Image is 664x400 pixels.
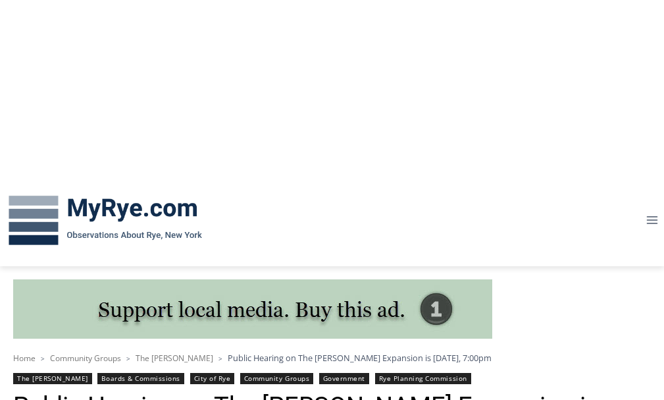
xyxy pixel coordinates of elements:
button: Open menu [640,210,664,231]
img: support local media, buy this ad [13,279,492,339]
span: Public Hearing on The [PERSON_NAME] Expansion is [DATE], 7:00pm [228,352,492,364]
a: The [PERSON_NAME] [13,373,92,384]
a: Community Groups [240,373,313,384]
a: Government [319,373,369,384]
span: > [41,354,45,363]
nav: Breadcrumbs [13,351,651,364]
a: Rye Planning Commission [375,373,471,384]
a: Community Groups [50,353,121,364]
span: > [218,354,222,363]
a: City of Rye [190,373,235,384]
a: The [PERSON_NAME] [136,353,213,364]
span: > [126,354,130,363]
a: Boards & Commissions [97,373,184,384]
a: Home [13,353,36,364]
